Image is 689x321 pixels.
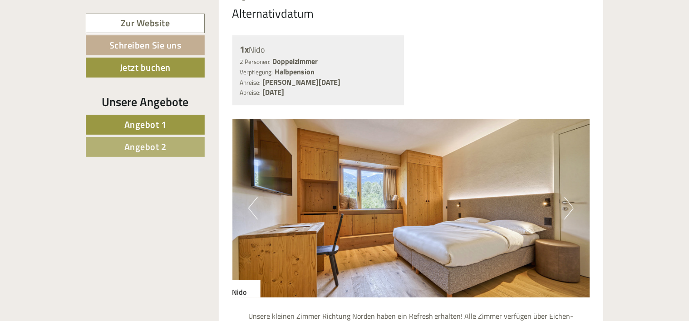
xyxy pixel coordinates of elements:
img: image [232,119,590,297]
div: Alternativdatum [232,5,314,22]
b: [PERSON_NAME][DATE] [263,77,341,88]
a: Schreiben Sie uns [86,35,205,55]
b: Halbpension [275,66,315,77]
b: [DATE] [263,87,285,97]
small: 2 Personen: [240,57,271,66]
button: Previous [248,197,258,219]
span: Angebot 2 [124,140,167,154]
b: Doppelzimmer [273,56,318,67]
div: Nido [240,43,397,56]
small: Anreise: [240,78,261,87]
a: Zur Website [86,14,205,33]
button: Next [564,197,574,219]
span: Angebot 1 [124,117,167,131]
div: Unsere Angebote [86,93,205,110]
a: Jetzt buchen [86,58,205,78]
b: 1x [240,42,249,56]
div: Nido [232,280,261,297]
small: Abreise: [240,88,261,97]
small: Verpflegung: [240,68,273,77]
